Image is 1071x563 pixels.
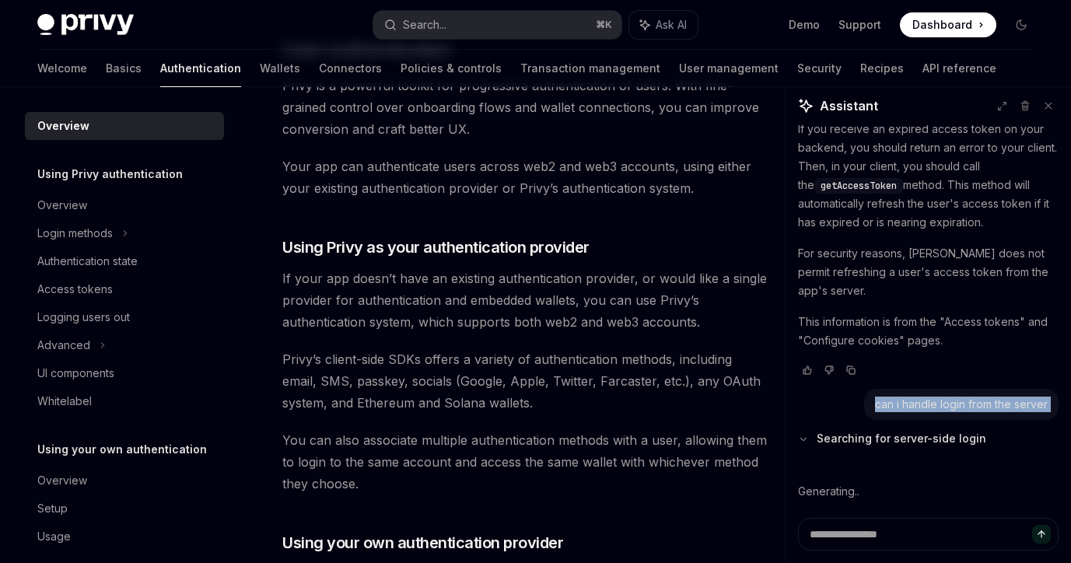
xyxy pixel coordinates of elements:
[403,16,446,34] div: Search...
[798,120,1059,232] p: If you receive an expired access token on your backend, you should return an error to your client...
[798,431,1059,446] button: Searching for server-side login
[37,499,68,518] div: Setup
[922,50,996,87] a: API reference
[37,471,87,490] div: Overview
[106,50,142,87] a: Basics
[838,17,881,33] a: Support
[25,303,224,331] a: Logging users out
[282,348,769,414] span: Privy’s client-side SDKs offers a variety of authentication methods, including email, SMS, passke...
[319,50,382,87] a: Connectors
[282,236,590,258] span: Using Privy as your authentication provider
[37,50,87,87] a: Welcome
[160,50,241,87] a: Authentication
[820,96,878,115] span: Assistant
[37,364,114,383] div: UI components
[821,180,897,192] span: getAccessToken
[37,14,134,36] img: dark logo
[817,431,986,446] span: Searching for server-side login
[37,252,138,271] div: Authentication state
[25,387,224,415] a: Whitelabel
[798,244,1059,300] p: For security reasons, [PERSON_NAME] does not permit refreshing a user's access token from the app...
[912,17,972,33] span: Dashboard
[282,156,769,199] span: Your app can authenticate users across web2 and web3 accounts, using either your existing authent...
[37,224,113,243] div: Login methods
[37,165,183,184] h5: Using Privy authentication
[25,467,224,495] a: Overview
[596,19,612,31] span: ⌘ K
[37,336,90,355] div: Advanced
[373,11,621,39] button: Search...⌘K
[860,50,904,87] a: Recipes
[37,308,130,327] div: Logging users out
[401,50,502,87] a: Policies & controls
[282,268,769,333] span: If your app doesn’t have an existing authentication provider, or would like a single provider for...
[25,191,224,219] a: Overview
[37,280,113,299] div: Access tokens
[25,275,224,303] a: Access tokens
[875,397,1048,412] div: can i handle login from the server
[679,50,779,87] a: User management
[789,17,820,33] a: Demo
[282,429,769,495] span: You can also associate multiple authentication methods with a user, allowing them to login to the...
[656,17,687,33] span: Ask AI
[37,392,92,411] div: Whitelabel
[798,471,1059,512] div: Generating..
[25,112,224,140] a: Overview
[37,117,89,135] div: Overview
[520,50,660,87] a: Transaction management
[37,527,71,546] div: Usage
[260,50,300,87] a: Wallets
[797,50,842,87] a: Security
[25,523,224,551] a: Usage
[25,495,224,523] a: Setup
[282,532,563,554] span: Using your own authentication provider
[37,440,207,459] h5: Using your own authentication
[25,359,224,387] a: UI components
[282,75,769,140] span: Privy is a powerful toolkit for progressive authentication of users. With fine-grained control ov...
[1009,12,1034,37] button: Toggle dark mode
[37,196,87,215] div: Overview
[629,11,698,39] button: Ask AI
[1032,525,1051,544] button: Send message
[798,313,1059,350] p: This information is from the "Access tokens" and "Configure cookies" pages.
[25,247,224,275] a: Authentication state
[900,12,996,37] a: Dashboard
